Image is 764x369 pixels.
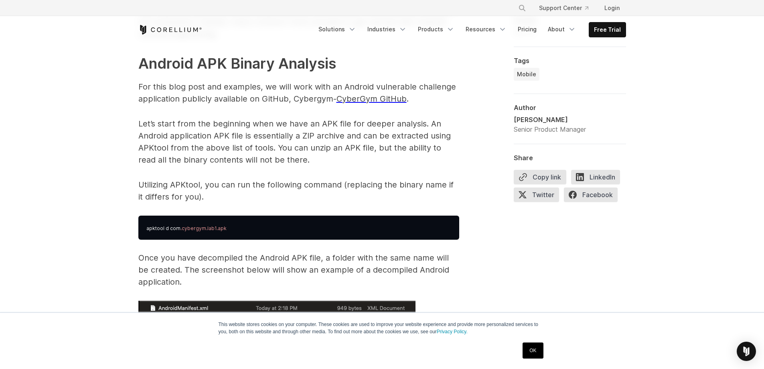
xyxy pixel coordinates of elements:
a: Mobile [514,68,539,81]
a: LinkedIn [571,170,625,188]
div: Navigation Menu [314,22,626,37]
button: Copy link [514,170,566,184]
div: Senior Product Manager [514,124,586,134]
a: Industries [363,22,411,37]
a: Login [598,1,626,15]
button: Search [515,1,529,15]
p: For this blog post and examples, we will work with an Android vulnerable challenge application pu... [138,81,459,105]
span: Facebook [564,188,618,202]
a: OK [523,342,543,359]
a: Twitter [514,188,564,205]
span: apktool d com [146,225,180,231]
a: About [543,22,581,37]
div: [PERSON_NAME] [514,115,586,124]
div: Navigation Menu [509,1,626,15]
a: Privacy Policy. [437,329,468,334]
div: Share [514,154,626,162]
a: Support Center [533,1,595,15]
span: Mobile [517,70,536,78]
a: Products [413,22,459,37]
span: Twitter [514,188,559,202]
strong: Android APK Binary Analysis [138,55,336,72]
a: Free Trial [589,22,626,37]
div: Author [514,104,626,112]
span: .cybergym.lab1.apk [180,225,227,231]
p: Let’s start from the beginning when we have an APK file for deeper analysis. An Android applicati... [138,118,459,166]
p: This website stores cookies on your computer. These cookies are used to improve your website expe... [219,321,546,335]
a: Solutions [314,22,361,37]
a: Resources [461,22,511,37]
a: CyberGym GitHub [336,94,407,104]
img: Example of a decompiled android application. [138,301,415,357]
div: Tags [514,57,626,65]
span: LinkedIn [571,170,620,184]
a: Corellium Home [138,25,202,35]
p: Utilizing APKtool, you can run the following command (replacing the binary name if it differs for... [138,179,459,203]
a: Pricing [513,22,541,37]
p: Once you have decompiled the Android APK file, a folder with the same name will be created. The s... [138,252,459,288]
div: Open Intercom Messenger [737,342,756,361]
a: Facebook [564,188,622,205]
